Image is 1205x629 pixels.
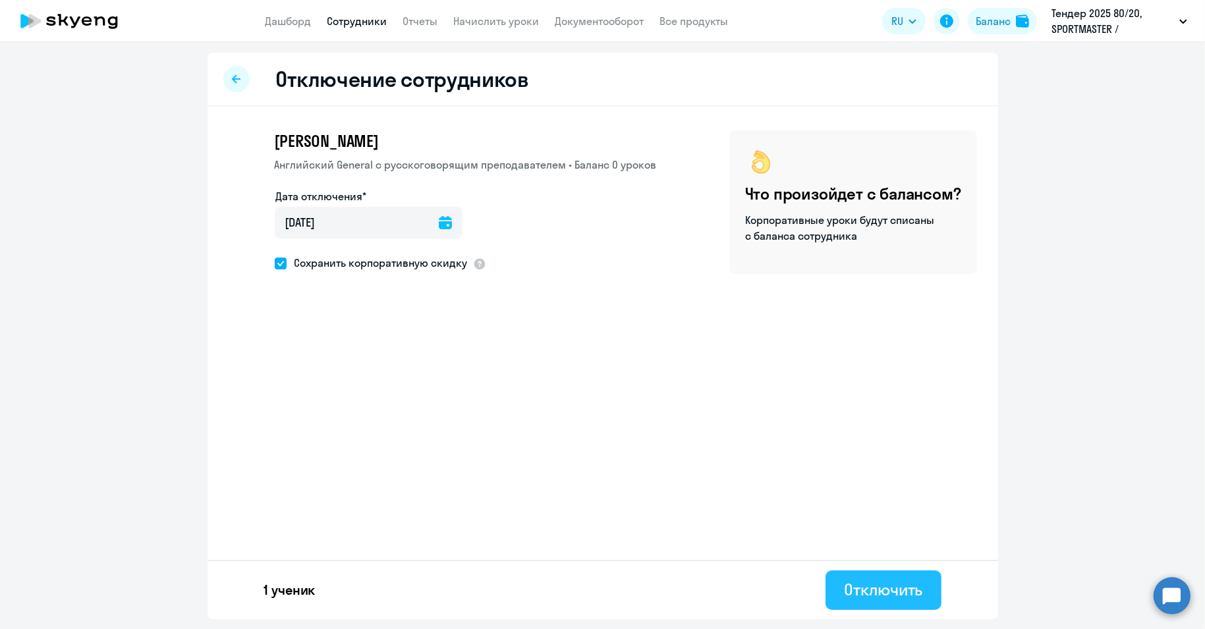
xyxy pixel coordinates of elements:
button: Балансbalance [968,8,1037,34]
a: Документооборот [555,14,644,28]
span: Сохранить корпоративную скидку [287,255,468,271]
p: 1 ученик [264,581,316,599]
label: Дата отключения* [276,188,367,204]
a: Отчеты [403,14,438,28]
button: Тендер 2025 80/20, SPORTMASTER / Спортмастер [1045,5,1194,37]
div: Отключить [844,579,922,600]
a: Начислить уроки [454,14,540,28]
span: RU [891,13,903,29]
p: Тендер 2025 80/20, SPORTMASTER / Спортмастер [1051,5,1174,37]
button: Отключить [826,570,941,610]
img: balance [1016,14,1029,28]
img: ok [745,146,777,178]
input: дд.мм.гггг [275,207,462,238]
p: Английский General с русскоговорящим преподавателем • Баланс 0 уроков [275,157,657,173]
a: Все продукты [660,14,729,28]
div: Баланс [976,13,1011,29]
p: Корпоративные уроки будут списаны с баланса сотрудника [745,212,936,244]
a: Сотрудники [327,14,387,28]
h4: Что произойдет с балансом? [745,183,961,204]
h2: Отключение сотрудников [276,66,529,92]
span: [PERSON_NAME] [275,130,379,151]
a: Дашборд [266,14,312,28]
button: RU [882,8,926,34]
